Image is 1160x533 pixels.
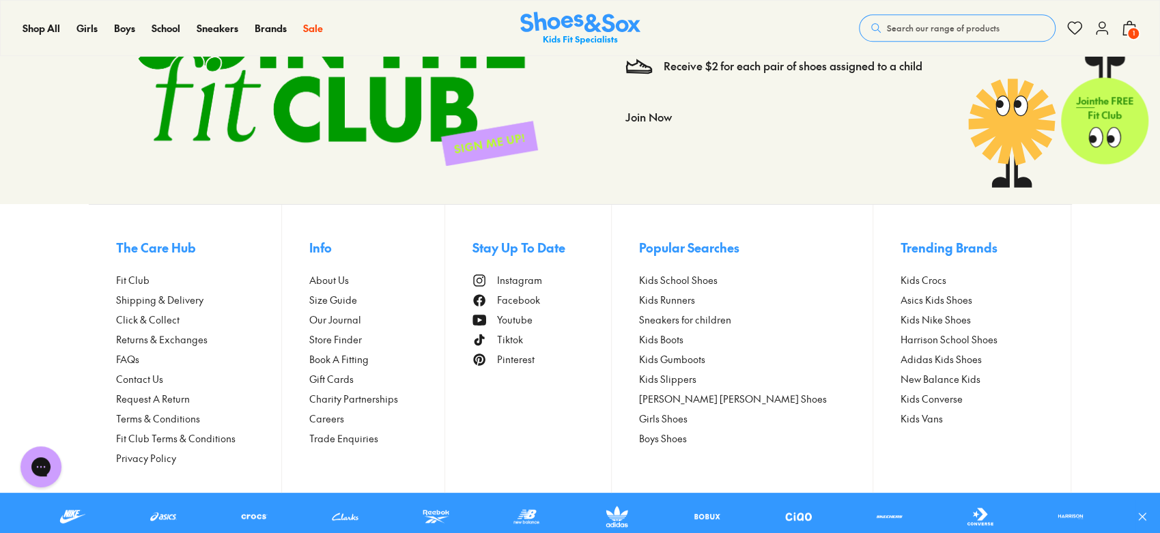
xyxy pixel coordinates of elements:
span: Contact Us [116,372,163,386]
a: Shop All [23,21,60,35]
a: Youtube [472,313,612,327]
a: Privacy Policy [116,451,282,465]
a: Size Guide [309,293,444,307]
span: Pinterest [497,352,535,366]
span: Fit Club [116,273,150,287]
span: Girls Shoes [639,412,688,426]
a: Terms & Conditions [116,412,282,426]
span: FAQs [116,352,139,366]
p: the FREE Fit Club [1061,83,1148,133]
img: Vector_3098.svg [625,53,653,80]
a: Kids Runners [639,293,873,307]
span: Book A Fitting [309,352,369,366]
a: Charity Partnerships [309,392,444,406]
a: Tiktok [472,332,612,347]
span: Instagram [497,273,542,287]
a: Sneakers [197,21,238,35]
span: Shipping & Delivery [116,293,203,307]
a: Sneakers for children [639,313,873,327]
a: Fit Club Terms & Conditions [116,431,282,446]
a: Fit Club [116,273,282,287]
span: Kids Crocs [901,273,946,287]
a: Returns & Exchanges [116,332,282,347]
span: Stay Up To Date [472,238,565,257]
span: New Balance Kids [901,372,980,386]
span: Fit Club Terms & Conditions [116,431,236,446]
span: Popular Searches [639,238,739,257]
a: Kids Converse [901,392,1044,406]
a: Careers [309,412,444,426]
a: [PERSON_NAME] [PERSON_NAME] Shoes [639,392,873,406]
a: Gift Cards [309,372,444,386]
span: Our Journal [309,313,361,327]
a: Receive $2 for each pair of shoes assigned to a child [664,59,922,74]
span: Kids Runners [639,293,695,307]
a: Instagram [472,273,612,287]
span: Store Finder [309,332,362,347]
a: Kids School Shoes [639,273,873,287]
a: Harrison School Shoes [901,332,1044,347]
a: Asics Kids Shoes [901,293,1044,307]
a: Pinterest [472,352,612,366]
a: About Us [309,273,444,287]
span: 1 [1127,27,1140,40]
a: Facebook [472,293,612,307]
span: Facebook [497,293,540,307]
a: Kids Nike Shoes [901,313,1044,327]
button: Trending Brands [901,232,1044,262]
span: Youtube [497,313,533,327]
a: Click & Collect [116,313,282,327]
span: [PERSON_NAME] [PERSON_NAME] Shoes [639,392,826,406]
span: Sneakers for children [639,313,731,327]
span: Kids Converse [901,392,963,406]
span: Size Guide [309,293,357,307]
span: About Us [309,273,349,287]
button: 1 [1121,13,1137,43]
button: Stay Up To Date [472,232,612,262]
a: Sale [303,21,323,35]
span: Harrison School Shoes [901,332,998,347]
a: Book A Fitting [309,352,444,366]
span: Tiktok [497,332,523,347]
span: Trending Brands [901,238,998,257]
span: The Care Hub [116,238,196,257]
a: Kids Vans [901,412,1044,426]
a: Boys Shoes [639,431,873,446]
span: Kids Gumboots [639,352,705,366]
a: Brands [255,21,287,35]
button: Popular Searches [639,232,873,262]
a: Store Finder [309,332,444,347]
a: Boys [114,21,135,35]
a: Shipping & Delivery [116,293,282,307]
a: Kids Slippers [639,372,873,386]
a: Kids Gumboots [639,352,873,366]
button: Search our range of products [859,14,1056,42]
button: Info [309,232,444,262]
span: Boys Shoes [639,431,687,446]
span: Charity Partnerships [309,392,398,406]
span: Join [1076,93,1094,107]
a: Trade Enquiries [309,431,444,446]
a: Kids Boots [639,332,873,347]
span: Asics Kids Shoes [901,293,972,307]
a: Girls Shoes [639,412,873,426]
span: Girls [76,21,98,35]
a: Shoes & Sox [520,12,640,45]
span: Kids Slippers [639,372,696,386]
a: School [152,21,180,35]
a: FAQs [116,352,282,366]
a: Our Journal [309,313,444,327]
span: Careers [309,412,344,426]
span: Terms & Conditions [116,412,200,426]
span: Click & Collect [116,313,180,327]
span: Kids Vans [901,412,943,426]
iframe: Gorgias live chat messenger [14,442,68,492]
span: Trade Enquiries [309,431,378,446]
span: Search our range of products [887,22,1000,34]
